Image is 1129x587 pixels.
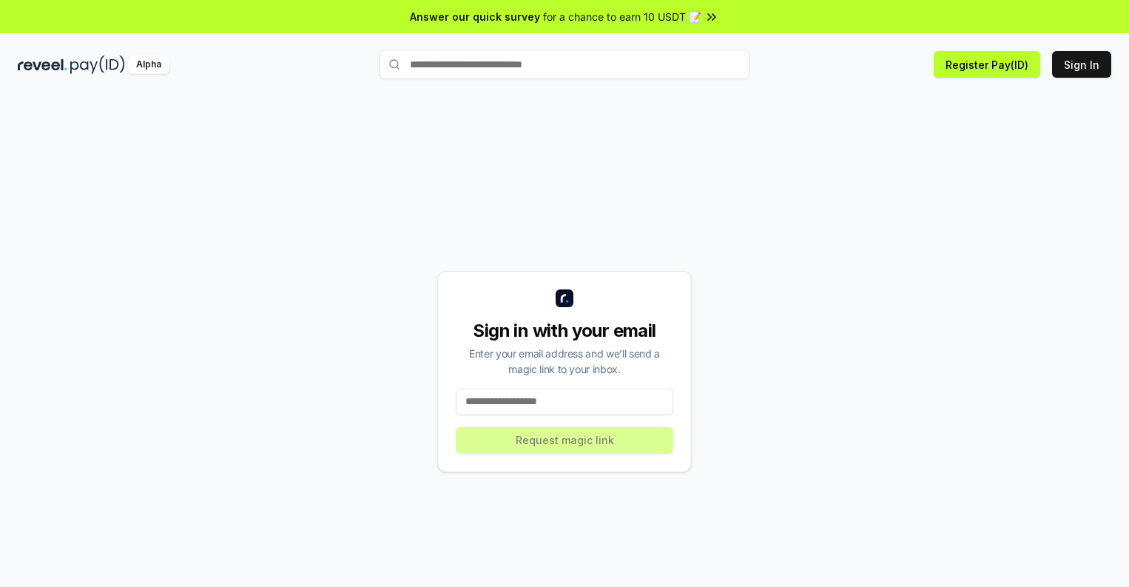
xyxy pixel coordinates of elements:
div: Sign in with your email [456,319,673,343]
img: pay_id [70,56,125,74]
div: Enter your email address and we’ll send a magic link to your inbox. [456,346,673,377]
span: for a chance to earn 10 USDT 📝 [543,9,701,24]
img: logo_small [556,289,573,307]
div: Alpha [128,56,169,74]
button: Sign In [1052,51,1111,78]
img: reveel_dark [18,56,67,74]
button: Register Pay(ID) [934,51,1040,78]
span: Answer our quick survey [410,9,540,24]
